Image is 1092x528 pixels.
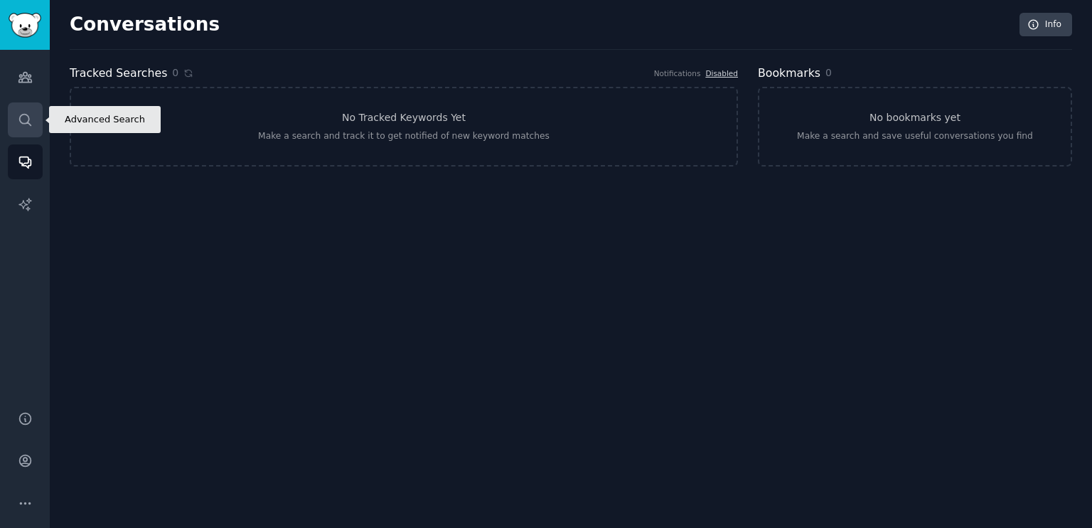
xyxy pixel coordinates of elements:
[9,13,41,38] img: GummySearch logo
[70,65,167,83] h2: Tracked Searches
[758,87,1072,167] a: No bookmarks yetMake a search and save useful conversations you find
[342,110,466,125] h3: No Tracked Keywords Yet
[705,69,738,78] a: Disabled
[172,65,178,80] span: 0
[70,87,738,167] a: No Tracked Keywords YetMake a search and track it to get notified of new keyword matches
[797,130,1033,143] div: Make a search and save useful conversations you find
[869,110,960,125] h3: No bookmarks yet
[1019,13,1072,37] a: Info
[758,65,820,83] h2: Bookmarks
[654,68,701,78] div: Notifications
[70,14,220,36] h2: Conversations
[258,130,550,143] div: Make a search and track it to get notified of new keyword matches
[825,67,832,78] span: 0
